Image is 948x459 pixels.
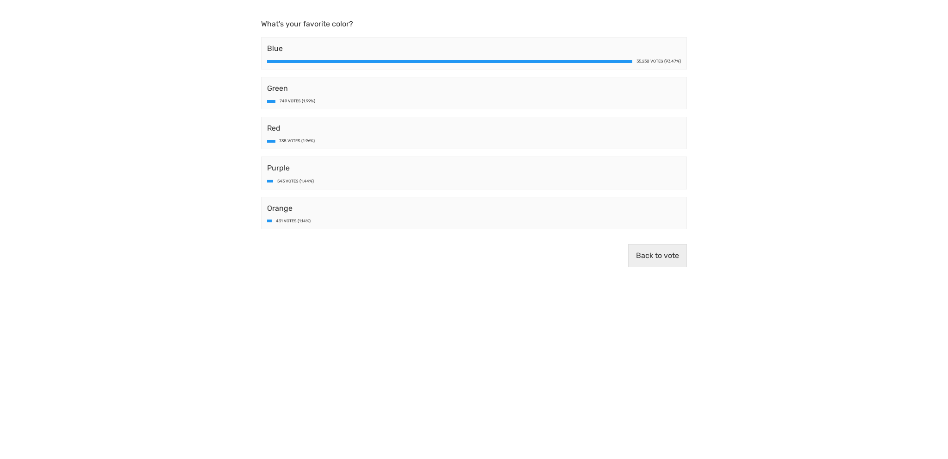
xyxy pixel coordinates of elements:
div: 738 Votes (1.96%) [279,139,315,143]
div: 749 Votes (1.99%) [280,99,315,103]
span: Red [267,123,681,134]
span: Green [267,83,681,94]
p: What's your favorite color? [261,19,687,30]
span: Orange [267,203,681,214]
button: Back to vote [628,244,687,267]
div: 35,230 Votes (93.47%) [636,59,681,63]
span: Blue [267,43,681,54]
span: Purple [267,163,681,174]
div: 543 Votes (1.44%) [277,179,314,183]
div: 431 Votes (1.14%) [276,219,311,223]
